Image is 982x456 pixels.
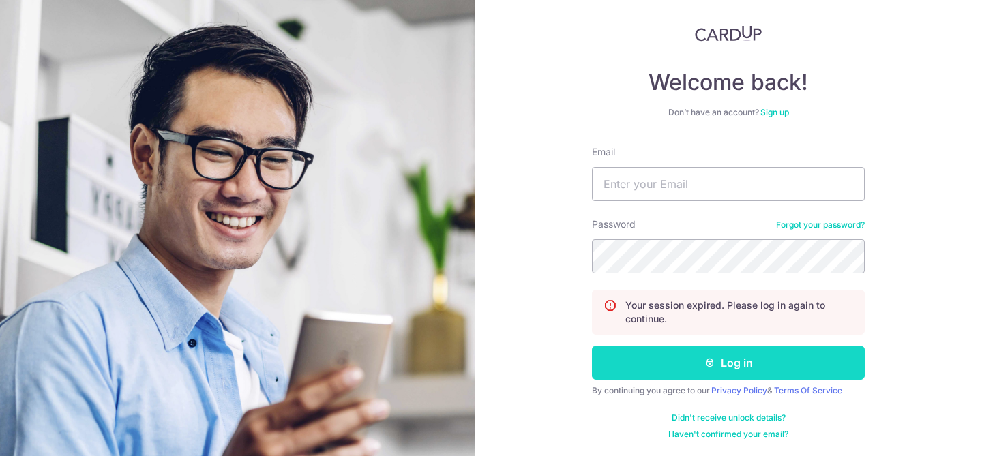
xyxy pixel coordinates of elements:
[776,219,865,230] a: Forgot your password?
[695,25,762,42] img: CardUp Logo
[592,107,865,118] div: Don’t have an account?
[592,385,865,396] div: By continuing you agree to our &
[592,217,636,231] label: Password
[592,167,865,201] input: Enter your Email
[592,69,865,96] h4: Welcome back!
[672,412,786,423] a: Didn't receive unlock details?
[711,385,767,395] a: Privacy Policy
[592,346,865,380] button: Log in
[592,145,615,159] label: Email
[668,429,788,440] a: Haven't confirmed your email?
[625,299,853,326] p: Your session expired. Please log in again to continue.
[760,107,789,117] a: Sign up
[774,385,842,395] a: Terms Of Service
